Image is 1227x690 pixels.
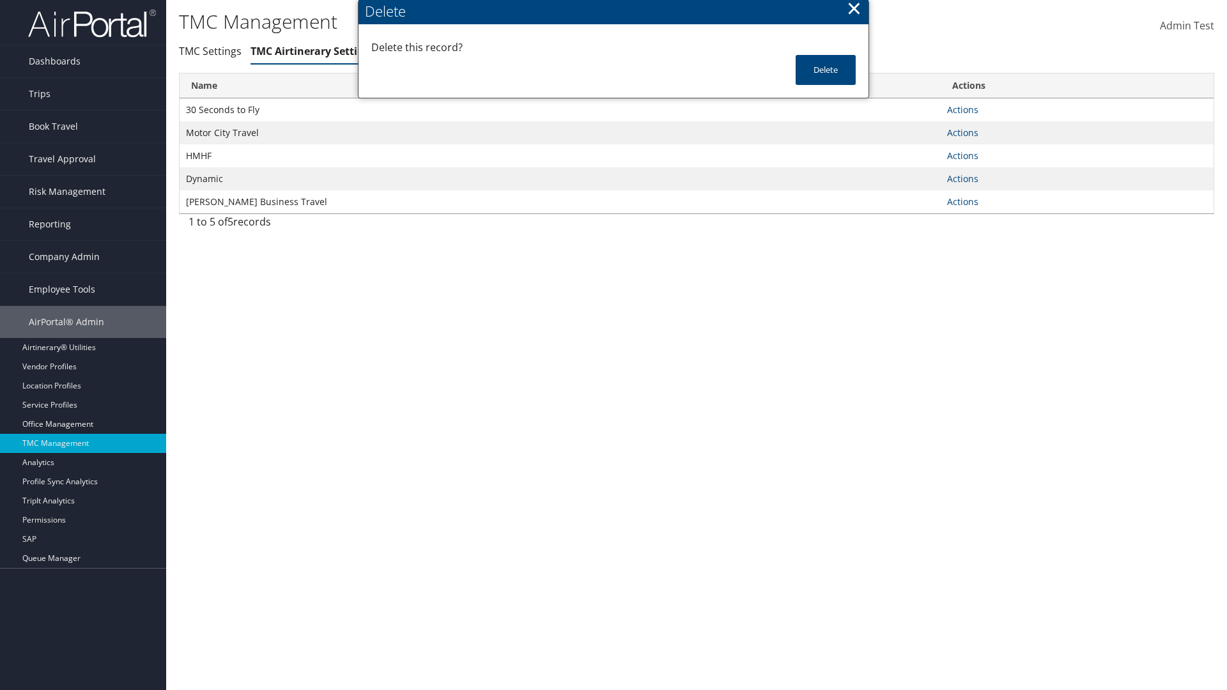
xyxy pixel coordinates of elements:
button: Delete [796,55,856,85]
a: Actions [947,126,978,139]
td: HMHF [180,144,941,167]
th: Name: activate to sort column ascending [180,73,941,98]
span: Trips [29,78,50,110]
span: Book Travel [29,111,78,142]
th: Actions [941,73,1214,98]
td: 30 Seconds to Fly [180,98,941,121]
a: Actions [947,172,978,185]
span: Admin Test [1160,19,1214,33]
a: Actions [947,195,978,208]
a: Actions [947,149,978,162]
td: Dynamic [180,167,941,190]
span: Reporting [29,208,71,240]
span: Travel Approval [29,143,96,175]
div: Delete this record? [371,40,856,55]
a: Admin Test [1160,6,1214,46]
a: Actions [947,103,978,116]
a: TMC Settings [179,44,242,58]
div: Delete [365,1,868,21]
td: [PERSON_NAME] Business Travel [180,190,941,213]
span: 5 [228,215,233,229]
span: Risk Management [29,176,105,208]
img: airportal-logo.png [28,8,156,38]
h1: TMC Management [179,8,869,35]
span: Dashboards [29,45,81,77]
div: 1 to 5 of records [189,214,428,236]
td: Motor City Travel [180,121,941,144]
a: TMC Airtinerary Settings [251,44,375,58]
span: Employee Tools [29,273,95,305]
span: Company Admin [29,241,100,273]
span: AirPortal® Admin [29,306,104,338]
